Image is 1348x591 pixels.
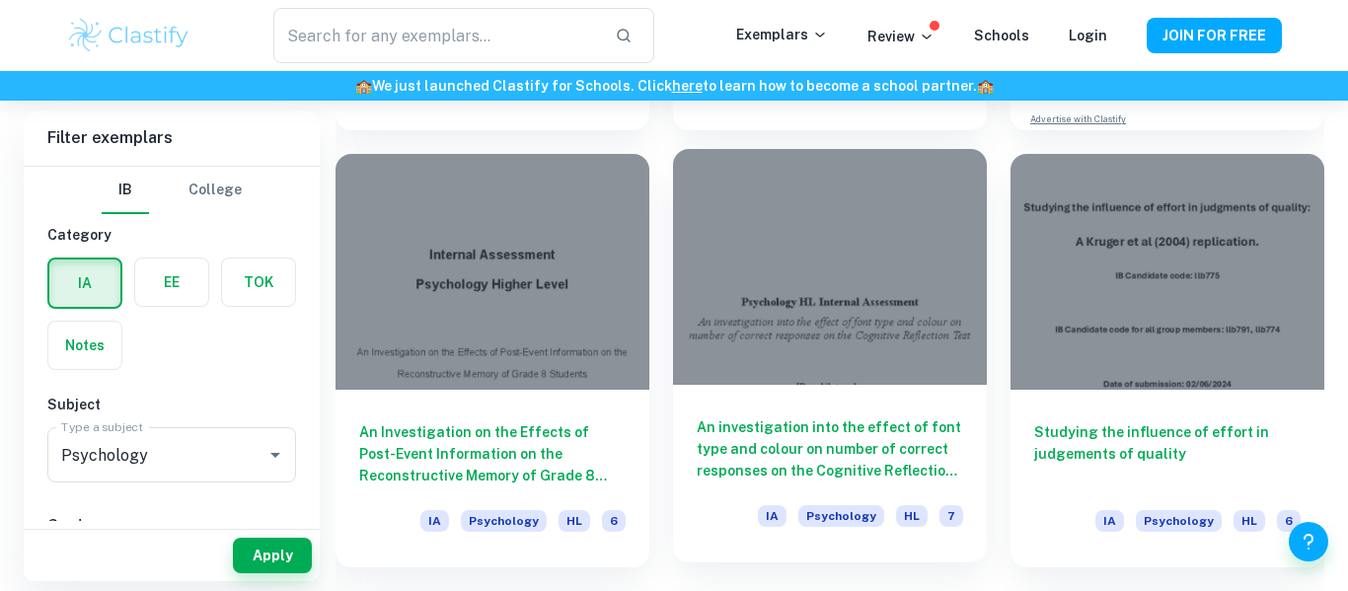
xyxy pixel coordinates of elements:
button: College [188,167,242,214]
span: 6 [602,510,626,532]
img: Clastify logo [66,16,191,55]
a: Studying the influence of effort in judgements of qualityIAPsychologyHL6 [1011,154,1324,566]
a: An investigation into the effect of font type and colour on number of correct responses on the Co... [673,154,987,566]
span: 7 [939,505,963,527]
span: Psychology [798,505,884,527]
span: 🏫 [355,78,372,94]
input: Search for any exemplars... [273,8,599,63]
h6: An investigation into the effect of font type and colour on number of correct responses on the Co... [697,416,963,481]
button: Notes [48,322,121,369]
span: IA [758,505,786,527]
button: TOK [222,259,295,306]
h6: An Investigation on the Effects of Post-Event Information on the Reconstructive Memory of Grade 8... [359,421,626,486]
a: Advertise with Clastify [1030,112,1126,126]
h6: Filter exemplars [24,111,320,166]
h6: Grade [47,514,296,536]
a: Schools [974,28,1029,43]
span: HL [1234,510,1265,532]
h6: Subject [47,394,296,415]
h6: Category [47,224,296,246]
a: An Investigation on the Effects of Post-Event Information on the Reconstructive Memory of Grade 8... [336,154,649,566]
span: IA [420,510,449,532]
span: IA [1095,510,1124,532]
h6: Studying the influence of effort in judgements of quality [1034,421,1301,486]
span: HL [559,510,590,532]
span: HL [896,505,928,527]
span: Psychology [1136,510,1222,532]
label: Type a subject [61,418,143,435]
div: Filter type choice [102,167,242,214]
p: Review [867,26,935,47]
button: Apply [233,538,312,573]
button: Open [262,441,289,469]
span: 🏫 [977,78,994,94]
span: 6 [1277,510,1301,532]
a: here [672,78,703,94]
button: EE [135,259,208,306]
a: Login [1069,28,1107,43]
p: Exemplars [736,24,828,45]
button: Help and Feedback [1289,522,1328,561]
button: IB [102,167,149,214]
span: Psychology [461,510,547,532]
button: IA [49,259,120,307]
button: JOIN FOR FREE [1147,18,1282,53]
h6: We just launched Clastify for Schools. Click to learn how to become a school partner. [4,75,1344,97]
